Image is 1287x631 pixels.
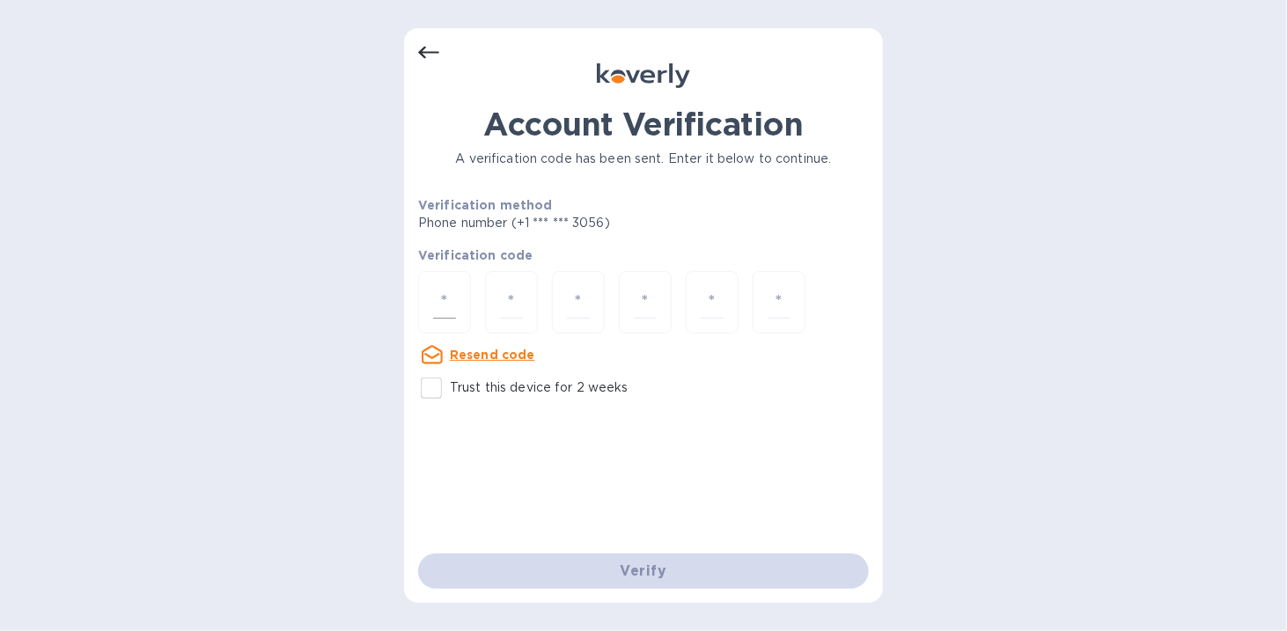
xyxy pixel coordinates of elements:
p: Trust this device for 2 weeks [450,378,629,397]
p: Verification code [418,246,869,264]
p: A verification code has been sent. Enter it below to continue. [418,150,869,168]
u: Resend code [450,348,535,362]
p: Phone number (+1 *** *** 3056) [418,214,745,232]
h1: Account Verification [418,106,869,143]
b: Verification method [418,198,553,212]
